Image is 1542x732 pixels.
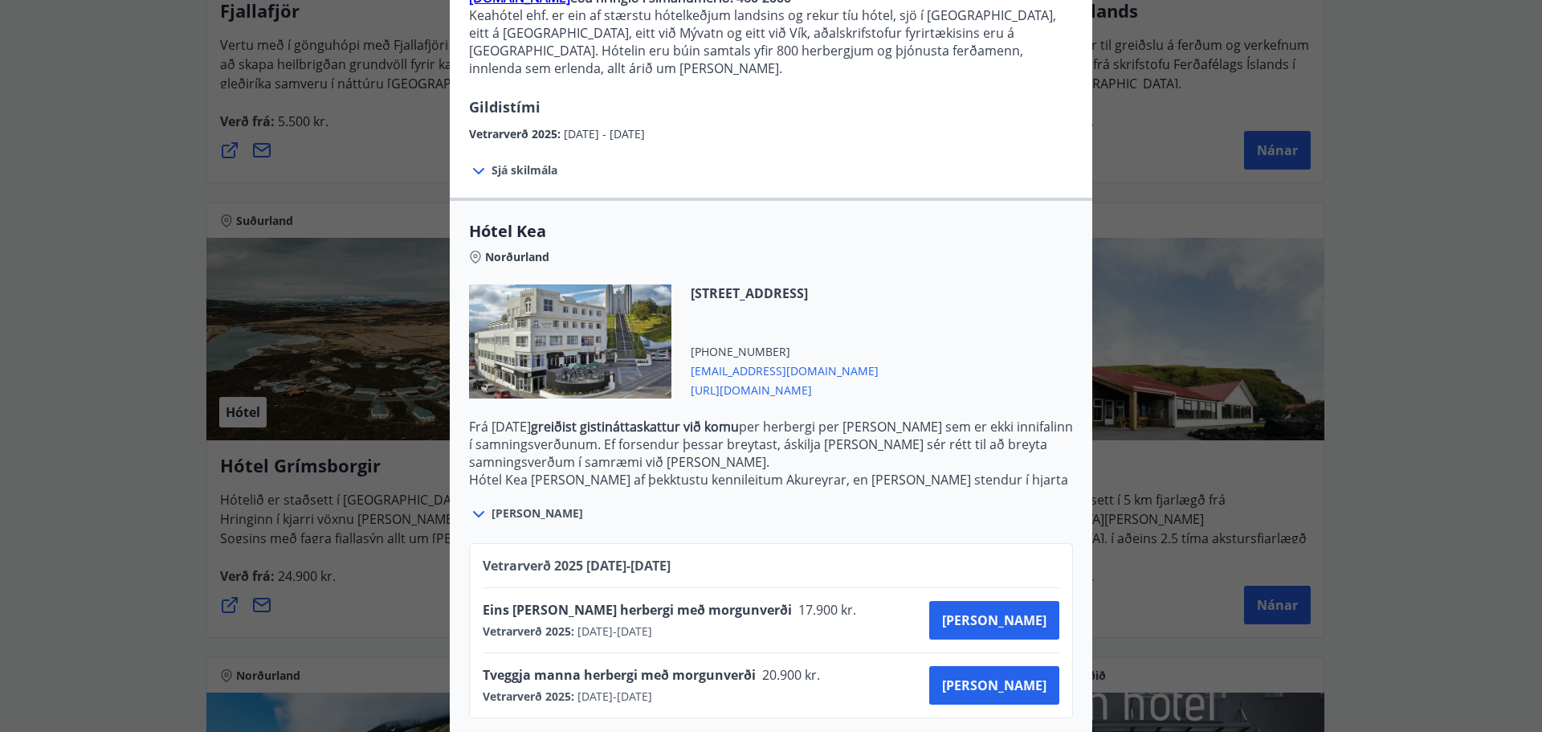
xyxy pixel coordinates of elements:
span: Hótel Kea [469,220,1073,243]
p: Frá [DATE] per herbergi per [PERSON_NAME] sem er ekki innifalinn í samningsverðunum. Ef forsendur... [469,418,1073,471]
span: Sjá skilmála [492,162,557,178]
p: Keahótel ehf. er ein af stærstu hótelkeðjum landsins og rekur tíu hótel, sjö í [GEOGRAPHIC_DATA],... [469,6,1073,77]
span: Norðurland [485,249,549,265]
span: [URL][DOMAIN_NAME] [691,379,879,399]
span: [PERSON_NAME] [492,505,583,521]
span: [EMAIL_ADDRESS][DOMAIN_NAME] [691,360,879,379]
span: [STREET_ADDRESS] [691,284,879,302]
p: Hótel Kea [PERSON_NAME] af þekktustu kennileitum Akureyrar, en [PERSON_NAME] stendur í hjarta mið... [469,471,1073,542]
span: Gildistími [469,97,541,117]
span: [PHONE_NUMBER] [691,344,879,360]
span: [DATE] - [DATE] [564,126,645,141]
span: Vetrarverð 2025 : [469,126,564,141]
strong: greiðist gistináttaskattur við komu [531,418,739,436]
